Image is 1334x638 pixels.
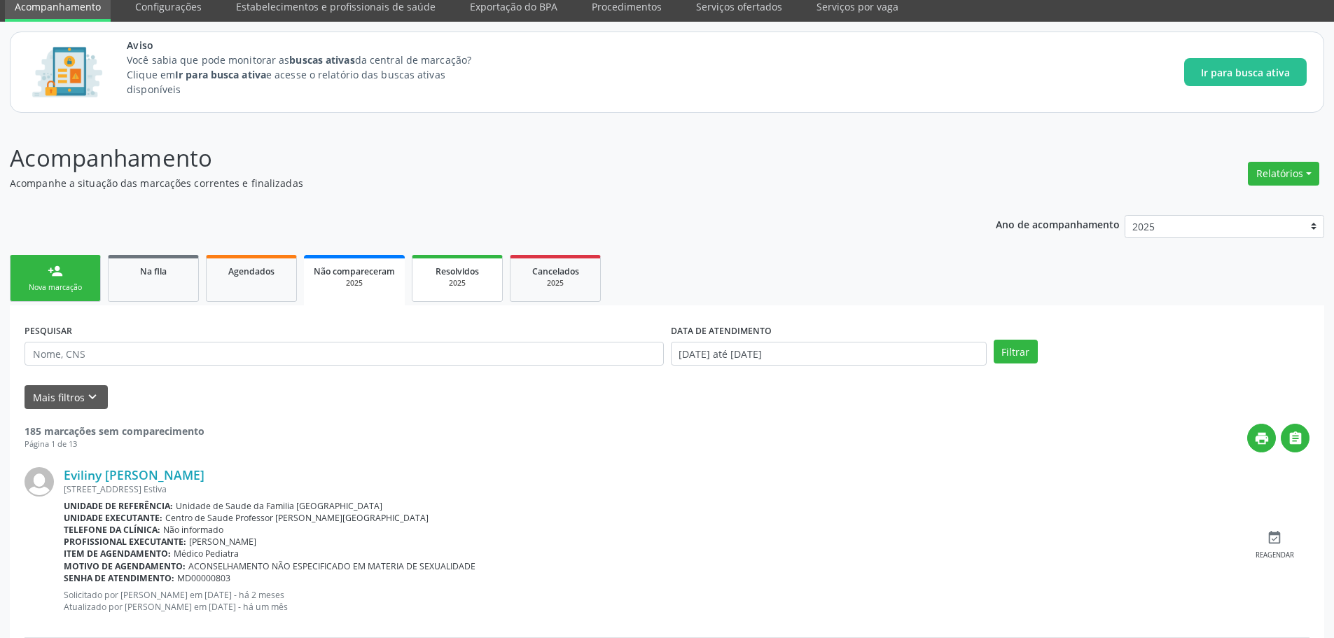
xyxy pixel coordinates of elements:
span: Aviso [127,38,497,53]
b: Unidade executante: [64,512,162,524]
i: keyboard_arrow_down [85,389,100,405]
p: Acompanhamento [10,141,930,176]
input: Selecione um intervalo [671,342,987,366]
button: Filtrar [994,340,1038,363]
a: Eviliny [PERSON_NAME] [64,467,204,483]
div: 2025 [520,278,590,289]
span: Médico Pediatra [174,548,239,560]
b: Senha de atendimento: [64,572,174,584]
p: Solicitado por [PERSON_NAME] em [DATE] - há 2 meses Atualizado por [PERSON_NAME] em [DATE] - há u... [64,589,1239,613]
strong: Ir para busca ativa [175,68,266,81]
div: person_add [48,263,63,279]
button: Ir para busca ativa [1184,58,1307,86]
i: print [1254,431,1270,446]
button:  [1281,424,1309,452]
button: print [1247,424,1276,452]
span: Ir para busca ativa [1201,65,1290,80]
p: Acompanhe a situação das marcações correntes e finalizadas [10,176,930,190]
div: 2025 [314,278,395,289]
button: Mais filtroskeyboard_arrow_down [25,385,108,410]
span: Na fila [140,265,167,277]
label: DATA DE ATENDIMENTO [671,320,772,342]
span: Não informado [163,524,223,536]
span: Unidade de Saude da Familia [GEOGRAPHIC_DATA] [176,500,382,512]
div: Reagendar [1256,550,1294,560]
div: 2025 [422,278,492,289]
label: PESQUISAR [25,320,72,342]
span: ACONSELHAMENTO NÃO ESPECIFICADO EM MATERIA DE SEXUALIDADE [188,560,475,572]
button: Relatórios [1248,162,1319,186]
i: event_available [1267,530,1282,546]
b: Telefone da clínica: [64,524,160,536]
span: Centro de Saude Professor [PERSON_NAME][GEOGRAPHIC_DATA] [165,512,429,524]
img: img [25,467,54,497]
input: Nome, CNS [25,342,664,366]
b: Profissional executante: [64,536,186,548]
span: MD00000803 [177,572,230,584]
strong: 185 marcações sem comparecimento [25,424,204,438]
b: Item de agendamento: [64,548,171,560]
img: Imagem de CalloutCard [27,41,107,104]
span: [PERSON_NAME] [189,536,256,548]
span: Não compareceram [314,265,395,277]
i:  [1288,431,1303,446]
span: Resolvidos [436,265,479,277]
p: Ano de acompanhamento [996,215,1120,233]
strong: buscas ativas [289,53,354,67]
div: Página 1 de 13 [25,438,204,450]
b: Unidade de referência: [64,500,173,512]
span: Cancelados [532,265,579,277]
div: Nova marcação [20,282,90,293]
div: [STREET_ADDRESS] Estiva [64,483,1239,495]
span: Agendados [228,265,275,277]
p: Você sabia que pode monitorar as da central de marcação? Clique em e acesse o relatório das busca... [127,53,497,97]
b: Motivo de agendamento: [64,560,186,572]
